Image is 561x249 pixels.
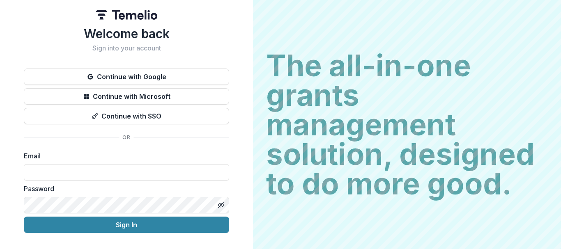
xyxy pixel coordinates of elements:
[24,88,229,105] button: Continue with Microsoft
[24,69,229,85] button: Continue with Google
[24,217,229,233] button: Sign In
[24,151,224,161] label: Email
[24,184,224,194] label: Password
[24,108,229,124] button: Continue with SSO
[24,26,229,41] h1: Welcome back
[96,10,157,20] img: Temelio
[214,199,228,212] button: Toggle password visibility
[24,44,229,52] h2: Sign into your account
